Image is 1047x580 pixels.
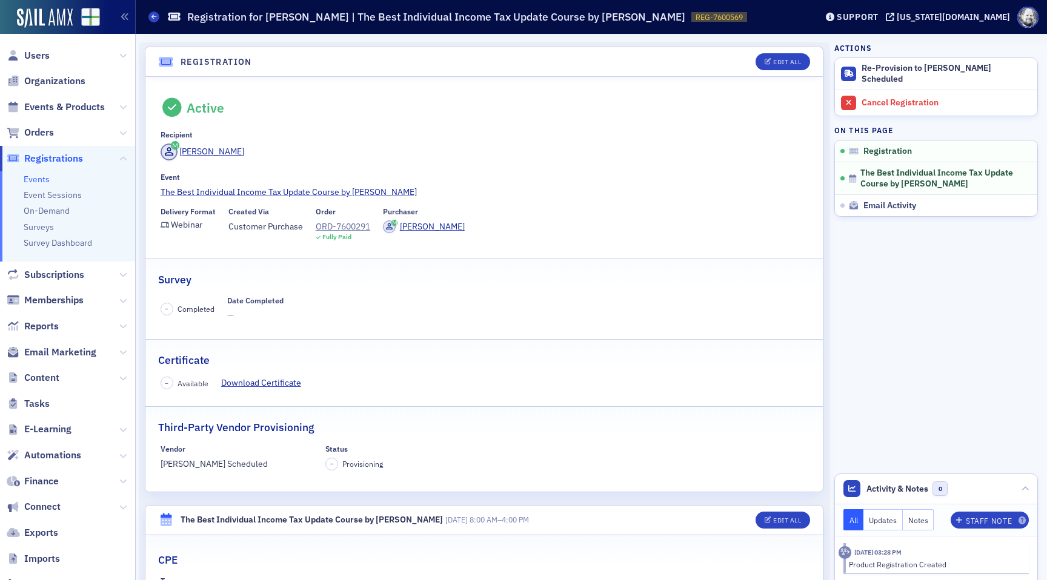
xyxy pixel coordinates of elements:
a: Users [7,49,50,62]
span: Email Marketing [24,346,96,359]
a: Cancel Registration [835,90,1037,116]
div: Activity [839,546,851,559]
span: – [165,305,168,313]
a: Automations [7,449,81,462]
span: The Best Individual Income Tax Update Course by [PERSON_NAME] [860,168,1022,189]
span: Users [24,49,50,62]
span: Imports [24,552,60,565]
button: Updates [863,509,903,530]
h4: Registration [181,56,252,68]
div: Webinar [171,222,202,228]
time: 4:00 PM [502,515,529,524]
div: Event [161,173,180,182]
span: Finance [24,475,59,488]
span: – [445,515,529,524]
a: Events [24,174,50,185]
span: Content [24,371,59,384]
a: Tasks [7,397,50,410]
a: ORD-7600291 [316,220,370,233]
span: Profile [1017,7,1039,28]
span: Registrations [24,152,83,165]
button: All [843,509,864,530]
div: Vendor [161,444,185,453]
h2: Third-Party Vendor Provisioning [158,420,314,435]
span: — [227,309,284,322]
a: Event Sessions [24,189,82,200]
a: Finance [7,475,59,488]
button: Edit All [756,53,810,70]
div: Recipient [161,130,193,139]
a: Download Certificate [221,377,310,389]
span: Email Activity [863,200,916,211]
a: [PERSON_NAME] [383,220,465,233]
span: 0 [932,481,948,496]
a: Subscriptions [7,268,84,282]
div: Cancel Registration [862,97,1031,108]
a: [PERSON_NAME] [161,143,245,160]
a: Orders [7,126,54,139]
div: Created Via [228,207,269,216]
img: SailAMX [17,8,73,28]
span: Subscriptions [24,268,84,282]
span: Completed [178,303,214,314]
div: Staff Note [966,518,1012,524]
span: Tasks [24,397,50,410]
span: Exports [24,526,58,539]
span: Connect [24,500,61,513]
div: [US_STATE][DOMAIN_NAME] [897,12,1010,22]
span: Events & Products [24,101,105,114]
time: 8/25/2025 03:28 PM [854,548,902,556]
div: Re-Provision to [PERSON_NAME] Scheduled [862,63,1031,84]
h4: Actions [834,42,872,53]
h2: Certificate [158,352,210,368]
span: – [330,460,334,468]
h2: Survey [158,272,191,288]
span: Available [178,378,208,389]
a: Connect [7,500,61,513]
h1: Registration for [PERSON_NAME] | The Best Individual Income Tax Update Course by [PERSON_NAME] [187,10,685,24]
a: Imports [7,552,60,565]
div: [PERSON_NAME] [400,220,465,233]
a: Events & Products [7,101,105,114]
a: Registrations [7,152,83,165]
span: Automations [24,449,81,462]
div: Support [837,12,879,22]
a: On-Demand [24,205,70,216]
img: SailAMX [81,8,100,27]
a: Email Marketing [7,346,96,359]
span: Activity & Notes [866,483,928,495]
time: 8:00 AM [470,515,497,524]
span: Provisioning [342,459,383,469]
button: Notes [903,509,934,530]
span: Memberships [24,294,84,307]
button: Staff Note [951,512,1029,529]
span: REG-7600569 [696,12,743,22]
a: Exports [7,526,58,539]
div: Product Registration Created [849,559,1020,570]
span: Organizations [24,74,85,88]
div: Date Completed [227,296,284,305]
button: [US_STATE][DOMAIN_NAME] [886,13,1014,21]
a: E-Learning [7,423,71,436]
div: Delivery Format [161,207,216,216]
div: The Best Individual Income Tax Update Course by [PERSON_NAME] [181,513,443,526]
span: [PERSON_NAME] Scheduled [161,458,313,470]
a: Content [7,371,59,384]
a: Survey Dashboard [24,237,92,248]
div: Active [187,100,224,116]
h2: CPE [158,552,178,568]
a: Organizations [7,74,85,88]
button: Edit All [756,512,810,529]
h4: On this page [834,125,1038,136]
span: E-Learning [24,423,71,436]
span: Reports [24,320,59,333]
div: Purchaser [383,207,418,216]
div: Order [316,207,336,216]
span: [DATE] [445,515,468,524]
a: Memberships [7,294,84,307]
div: Status [325,444,348,453]
button: Re-Provision to [PERSON_NAME] Scheduled [835,58,1037,90]
span: Customer Purchase [228,220,303,233]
